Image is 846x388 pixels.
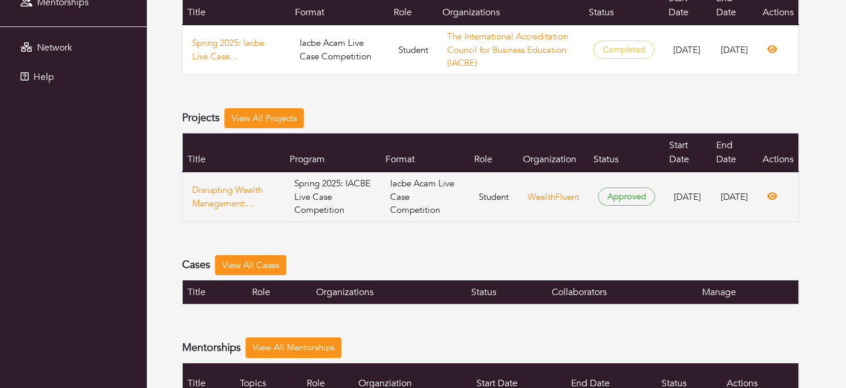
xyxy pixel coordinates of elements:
th: Status [466,280,547,305]
span: Help [33,71,54,83]
a: View All Mentorships [246,337,341,358]
td: [DATE] [664,25,711,75]
th: Format [381,133,469,172]
th: Organization [518,133,589,172]
a: WealthFluent [528,191,579,203]
td: [DATE] [711,25,758,75]
h4: Cases [182,259,210,272]
th: Manage [697,280,799,305]
th: Actions [758,133,799,172]
a: Help [3,65,144,89]
th: Role [247,280,311,305]
th: Title [183,133,286,172]
a: Disrupting Wealth Management: Empowering Young Professionals to Own their Financial Future with W... [192,183,276,210]
span: Approved [598,188,655,206]
th: Organizations [311,280,467,305]
td: Student [469,172,518,222]
td: Student [389,25,438,75]
a: Network [3,36,144,59]
th: Role [469,133,518,172]
span: Network [37,41,72,54]
td: [DATE] [711,172,758,222]
th: Program [285,133,381,172]
th: Start Date [664,133,711,172]
h4: Mentorships [182,342,241,354]
td: Iacbe Acam Live Case Competition [290,25,389,75]
h4: Projects [182,112,220,125]
td: Iacbe Acam Live Case Competition [381,172,469,222]
a: View All Cases [215,255,286,276]
th: Status [589,133,664,172]
th: End Date [711,133,758,172]
a: View All Projects [224,108,304,129]
th: Collaborators [547,280,697,305]
a: Spring 2025: Iacbe Live Case Competition [192,36,281,63]
td: Spring 2025: IACBE Live Case Competition [285,172,381,222]
span: Completed [593,41,654,59]
a: The International Accreditation Council for Business Education (IACBE) [447,31,568,69]
th: Title [183,280,247,305]
td: [DATE] [664,172,711,222]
